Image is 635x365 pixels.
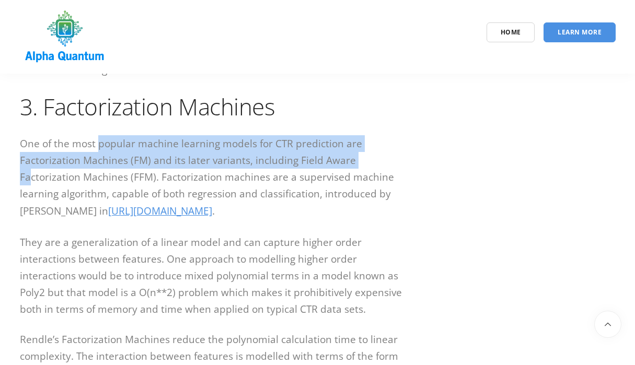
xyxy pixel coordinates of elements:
p: One of the most popular machine learning models for CTR prediction are Factorization Machines (FM... [20,135,412,220]
span: Home [501,28,521,37]
p: They are a generalization of a linear model and can capture higher order interactions between fea... [20,234,412,317]
a: Learn More [544,22,616,42]
span: Learn More [558,28,602,37]
img: logo [20,7,110,67]
h1: 3. Factorization Machines [20,91,412,122]
a: Home [487,22,535,42]
a: [URL][DOMAIN_NAME] [108,204,212,218]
